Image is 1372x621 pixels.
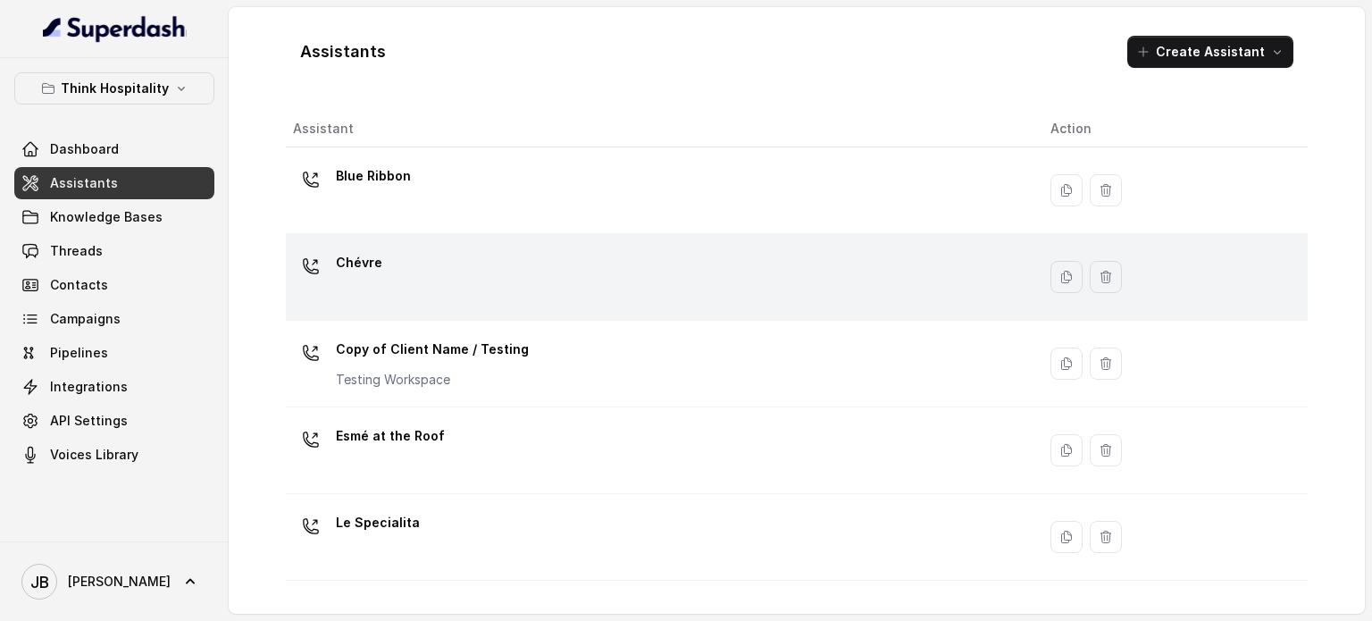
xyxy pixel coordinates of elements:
a: Threads [14,235,214,267]
th: Action [1036,111,1308,147]
button: Think Hospitality [14,72,214,105]
span: [PERSON_NAME] [68,573,171,591]
text: JB [30,573,49,592]
p: Copy of Client Name / Testing [336,335,529,364]
a: Contacts [14,269,214,301]
span: API Settings [50,412,128,430]
p: Chévre [336,248,382,277]
span: Assistants [50,174,118,192]
p: Think Hospitality [61,78,169,99]
span: Knowledge Bases [50,208,163,226]
a: [PERSON_NAME] [14,557,214,607]
img: light.svg [43,14,187,43]
p: Le Specialita [336,508,420,537]
th: Assistant [286,111,1036,147]
span: Integrations [50,378,128,396]
span: Campaigns [50,310,121,328]
a: Knowledge Bases [14,201,214,233]
a: Dashboard [14,133,214,165]
h1: Assistants [300,38,386,66]
a: Assistants [14,167,214,199]
button: Create Assistant [1127,36,1293,68]
span: Dashboard [50,140,119,158]
a: Voices Library [14,439,214,471]
p: Testing Workspace [336,371,529,389]
span: Contacts [50,276,108,294]
a: Integrations [14,371,214,403]
span: Pipelines [50,344,108,362]
a: Campaigns [14,303,214,335]
p: Esmé at the Roof [336,422,445,450]
span: Threads [50,242,103,260]
a: API Settings [14,405,214,437]
p: Blue Ribbon [336,162,411,190]
a: Pipelines [14,337,214,369]
span: Voices Library [50,446,138,464]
